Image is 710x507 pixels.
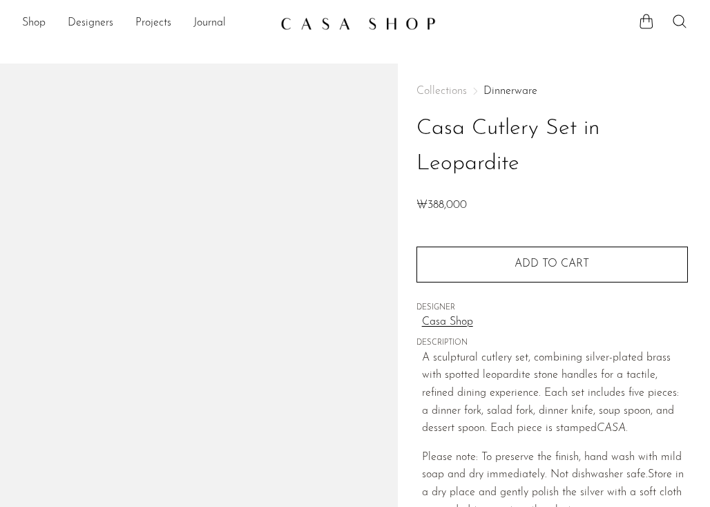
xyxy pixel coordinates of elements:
a: Designers [68,15,113,32]
span: ₩388,000 [416,200,467,211]
button: Add to cart [416,247,688,283]
span: Add to cart [515,258,589,269]
span: DESIGNER [416,302,688,314]
a: Journal [193,15,226,32]
nav: Desktop navigation [22,12,269,35]
a: Shop [22,15,46,32]
p: A sculptural cutlery set, combining silver-plated brass with spotted leopardite stone handles for... [422,350,688,438]
a: Dinnerware [483,86,537,97]
span: Collections [416,86,467,97]
ul: NEW HEADER MENU [22,12,269,35]
em: CASA. [597,423,628,434]
a: Projects [135,15,171,32]
nav: Breadcrumbs [416,86,688,97]
span: DESCRIPTION [416,337,688,350]
a: Casa Shop [422,314,688,332]
h1: Casa Cutlery Set in Leopardite [416,111,688,182]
